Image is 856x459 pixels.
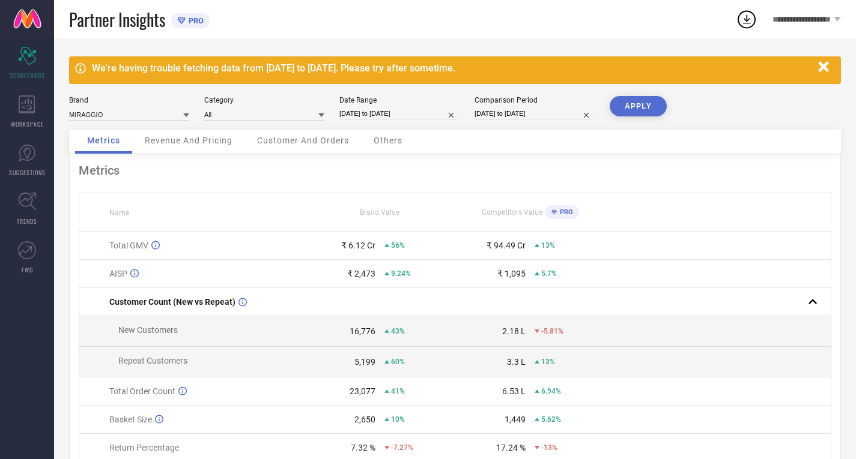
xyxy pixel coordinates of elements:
span: Return Percentage [109,443,179,452]
div: ₹ 94.49 Cr [487,241,526,250]
span: 5.7% [541,269,557,278]
span: 6.94% [541,387,561,395]
span: 13% [541,358,555,366]
span: 60% [391,358,405,366]
div: ₹ 2,473 [347,269,375,278]
div: 1,449 [505,415,526,424]
span: Customer And Orders [257,136,349,145]
span: Name [109,209,129,217]
span: AISP [109,269,127,278]
span: Basket Size [109,415,152,424]
span: SCORECARDS [10,71,45,80]
div: 2,650 [354,415,375,424]
span: Customer Count (New vs Repeat) [109,297,235,307]
span: 10% [391,415,405,424]
input: Select comparison period [475,107,595,120]
div: Date Range [339,96,460,104]
div: Comparison Period [475,96,595,104]
span: Total Order Count [109,386,175,396]
span: PRO [557,208,573,216]
span: 41% [391,387,405,395]
span: FWD [22,265,33,274]
span: -7.27% [391,443,413,452]
span: Repeat Customers [118,356,187,365]
div: We're having trouble fetching data from [DATE] to [DATE]. Please try after sometime. [92,62,812,74]
span: 43% [391,327,405,335]
span: Others [374,136,402,145]
span: New Customers [118,325,178,335]
span: 5.62% [541,415,561,424]
div: 7.32 % [351,443,375,452]
span: 9.24% [391,269,411,278]
div: ₹ 1,095 [497,269,526,278]
span: Brand Value [360,208,399,217]
div: 3.3 L [507,357,526,367]
span: TRENDS [17,217,37,226]
div: 23,077 [350,386,375,396]
div: Open download list [736,8,757,30]
span: -13% [541,443,557,452]
button: APPLY [610,96,667,116]
span: PRO [186,16,204,25]
span: WORKSPACE [11,119,44,128]
span: -5.81% [541,327,563,335]
div: 5,199 [354,357,375,367]
input: Select date range [339,107,460,120]
div: 2.18 L [502,326,526,336]
span: SUGGESTIONS [9,168,46,177]
span: Competitors Value [482,208,542,217]
div: 6.53 L [502,386,526,396]
div: ₹ 6.12 Cr [341,241,375,250]
div: Category [204,96,324,104]
div: 17.24 % [496,443,526,452]
span: 56% [391,241,405,250]
div: Metrics [79,163,831,178]
span: Metrics [87,136,120,145]
span: 13% [541,241,555,250]
div: Brand [69,96,189,104]
span: Revenue And Pricing [145,136,232,145]
span: Total GMV [109,241,148,250]
span: Partner Insights [69,7,165,32]
div: 16,776 [350,326,375,336]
